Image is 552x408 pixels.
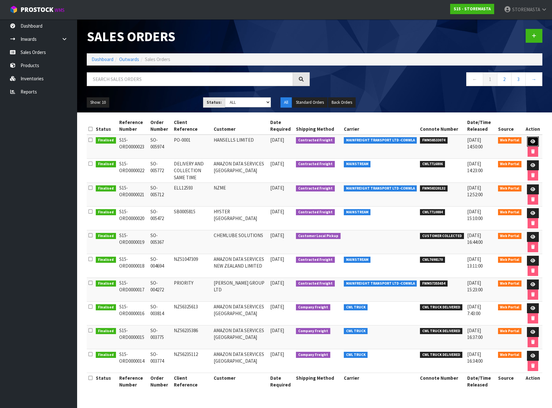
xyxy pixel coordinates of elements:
span: [DATE] [270,351,284,357]
span: Company Freight [296,304,330,311]
button: Standard Orders [292,97,327,108]
td: S15-ORD0000020 [118,206,149,230]
span: Finalised [96,328,116,334]
span: Web Portal [498,352,522,358]
button: All [280,97,292,108]
span: Web Portal [498,304,522,311]
span: Sales Orders [145,56,170,62]
span: CWL TRUCK DELIVERED [420,304,462,311]
td: S15-ORD0000016 [118,301,149,325]
span: [DATE] [270,280,284,286]
td: ELL12593 [172,182,212,206]
span: [DATE] 15:23:00 [467,280,483,293]
img: cube-alt.png [10,5,18,13]
span: FWM57355654 [420,280,448,287]
th: Client Reference [172,373,212,390]
span: Web Portal [498,161,522,167]
td: CHEMLUBE SOLUTIONS [212,230,269,254]
span: Web Portal [498,233,522,239]
th: Order Number [149,373,172,390]
span: [DATE] 16:37:00 [467,327,483,340]
td: SB0005815 [172,206,212,230]
th: Carrier [342,373,419,390]
td: S15-ORD0000023 [118,135,149,159]
a: → [525,72,542,86]
td: SO-005712 [149,182,172,206]
span: [DATE] [270,185,284,191]
th: Source [496,373,523,390]
span: [DATE] [270,137,284,143]
span: Finalised [96,233,116,239]
td: SO-003775 [149,325,172,349]
td: S15-ORD0000015 [118,325,149,349]
td: NZ56325613 [172,301,212,325]
h1: Sales Orders [87,29,310,44]
th: Date Required [269,373,294,390]
span: Finalised [96,257,116,263]
span: Contracted Freight [296,161,335,167]
th: Date/Time Released [466,373,496,390]
span: [DATE] [270,304,284,310]
button: Back Orders [328,97,356,108]
span: CWL7716806 [420,161,445,167]
span: Customer Local Pickup [296,233,341,239]
span: Finalised [96,137,116,144]
span: [DATE] 16:34:00 [467,351,483,364]
a: 1 [483,72,497,86]
span: Web Portal [498,328,522,334]
span: STOREMASTA [512,6,540,13]
span: Contracted Freight [296,280,335,287]
span: CWL7698170 [420,257,445,263]
span: CUSTOMER COLLECTED [420,233,464,239]
input: Search sales orders [87,72,293,86]
span: Contracted Freight [296,185,335,192]
nav: Page navigation [319,72,542,88]
a: Outwards [119,56,139,62]
th: Connote Number [418,117,466,135]
th: Source [496,117,523,135]
span: CWL TRUCK [344,352,368,358]
span: CWL TRUCK DELIVERED [420,352,462,358]
span: [DATE] 16:44:00 [467,232,483,245]
span: Finalised [96,352,116,358]
a: 3 [511,72,526,86]
span: [DATE] [270,161,284,167]
td: AMAZON DATA SERVICES [GEOGRAPHIC_DATA] [212,325,269,349]
th: Status [94,373,118,390]
td: S15-ORD0000017 [118,278,149,301]
th: Date Required [269,117,294,135]
th: Customer [212,117,269,135]
span: CWL TRUCK [344,328,368,334]
span: Web Portal [498,137,522,144]
td: NZME [212,182,269,206]
th: Status [94,117,118,135]
span: MAINFREIGHT TRANSPORT LTD -CONWLA [344,280,417,287]
span: Contracted Freight [296,257,335,263]
th: Connote Number [418,373,466,390]
td: SO-004272 [149,278,172,301]
span: MAINSTREAM [344,257,371,263]
small: WMS [55,7,65,13]
strong: S15 - STOREMASTA [454,6,491,12]
span: Finalised [96,304,116,311]
td: S15-ORD0000019 [118,230,149,254]
span: Company Freight [296,352,330,358]
span: [DATE] [270,256,284,262]
td: PRIORITY [172,278,212,301]
th: Client Reference [172,117,212,135]
th: Reference Number [118,373,149,390]
td: NZ56235112 [172,349,212,373]
td: [PERSON_NAME] GROUP LTD [212,278,269,301]
span: [DATE] [270,327,284,333]
td: SO-003814 [149,301,172,325]
th: Shipping Method [294,373,342,390]
th: Customer [212,373,269,390]
span: [DATE] 13:11:00 [467,256,483,269]
button: Show: 10 [87,97,109,108]
td: SO-005772 [149,158,172,182]
th: Action [523,117,542,135]
th: Carrier [342,117,419,135]
td: AMAZON DATA SERVICES [GEOGRAPHIC_DATA] [212,158,269,182]
th: Shipping Method [294,117,342,135]
td: SO-005367 [149,230,172,254]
